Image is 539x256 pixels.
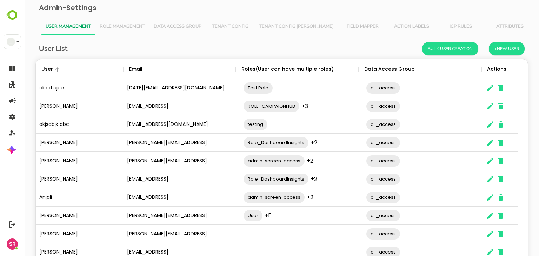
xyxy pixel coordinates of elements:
[11,207,99,225] div: [PERSON_NAME]
[282,193,289,201] span: +2
[342,230,375,238] span: all_access
[21,24,67,29] span: User Management
[286,175,293,183] span: +2
[99,225,211,243] div: [PERSON_NAME][EMAIL_ADDRESS]
[286,139,293,147] span: +2
[11,170,99,188] div: [PERSON_NAME]
[75,24,121,29] span: Role Management
[11,225,99,243] div: [PERSON_NAME]
[99,170,211,188] div: [EMAIL_ADDRESS]
[342,248,375,256] span: all_access
[99,152,211,170] div: [PERSON_NAME][EMAIL_ADDRESS]
[219,157,280,165] span: admin-screen-access
[4,8,21,22] img: BambooboxLogoMark.f1c84d78b4c51b1a7b5f700c9845e183.svg
[342,102,375,110] span: all_access
[17,18,498,35] div: Vertical tabs example
[11,152,99,170] div: [PERSON_NAME]
[416,24,457,29] span: ICP Rules
[14,43,43,54] h6: User List
[219,139,284,147] span: Role_DashboardInsights
[7,220,17,229] button: Logout
[185,24,226,29] span: Tenant Config
[340,59,390,79] div: Data Access Group
[105,59,118,79] div: Email
[342,211,375,220] span: all_access
[219,84,248,92] span: Test Role
[318,24,358,29] span: Field Mapper
[11,115,99,134] div: akjsdbjk abc
[219,175,284,183] span: Role_DashboardInsights
[342,175,375,183] span: all_access
[99,79,211,97] div: [DATE][EMAIL_ADDRESS][DOMAIN_NAME]
[398,42,454,55] button: Bulk User Creation
[99,97,211,115] div: [EMAIL_ADDRESS]
[464,42,500,55] button: +New User
[342,120,375,128] span: all_access
[28,65,37,74] button: Sort
[11,97,99,115] div: [PERSON_NAME]
[17,59,28,79] div: User
[465,24,506,29] span: Attributes
[7,238,18,250] div: SR
[118,65,126,74] button: Sort
[11,134,99,152] div: [PERSON_NAME]
[11,79,99,97] div: abcd ejee
[219,193,280,201] span: admin-screen-access
[342,139,375,147] span: all_access
[219,120,243,128] span: testing
[234,24,309,29] span: Tenant Config [PERSON_NAME]
[99,207,211,225] div: [PERSON_NAME][EMAIL_ADDRESS]
[99,134,211,152] div: [PERSON_NAME][EMAIL_ADDRESS]
[240,211,247,220] span: +5
[342,193,375,201] span: all_access
[463,59,482,79] div: Actions
[342,84,375,92] span: all_access
[282,157,289,165] span: +2
[342,157,375,165] span: all_access
[99,115,211,134] div: [EMAIL_ADDRESS][DOMAIN_NAME]
[219,211,238,220] span: User
[219,102,275,110] span: ROLE_CAMPAIGNHUB
[7,38,15,46] div: __
[217,59,309,79] div: Roles(User can have multiple roles)
[11,188,99,207] div: Anjali
[99,188,211,207] div: [EMAIL_ADDRESS]
[129,24,177,29] span: Data Access Group
[367,24,407,29] span: Action Labels
[277,102,284,110] span: +3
